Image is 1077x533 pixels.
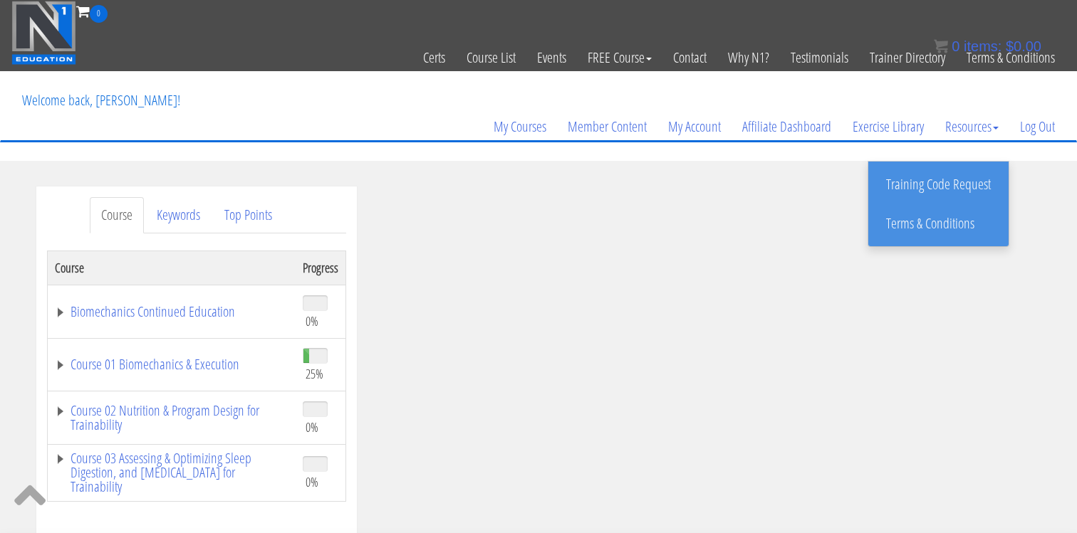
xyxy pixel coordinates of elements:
span: $ [1006,38,1014,54]
a: Top Points [213,197,283,233]
a: Member Content [557,93,657,161]
a: Log Out [1009,93,1066,161]
a: FREE Course [577,23,662,93]
a: Certs [412,23,456,93]
a: Exercise Library [842,93,935,161]
span: 25% [306,366,323,381]
span: items: [964,38,1001,54]
a: My Account [657,93,732,161]
th: Progress [296,250,346,285]
a: Biomechanics Continued Education [55,305,288,319]
a: 0 [76,1,108,21]
a: Terms & Conditions [956,23,1066,93]
span: 0 [90,5,108,23]
a: Trainer Directory [859,23,956,93]
a: Training Code Request [872,172,1005,197]
a: Course 03 Assessing & Optimizing Sleep Digestion, and [MEDICAL_DATA] for Trainability [55,451,288,494]
a: Course List [456,23,526,93]
a: Affiliate Dashboard [732,93,842,161]
a: Course 02 Nutrition & Program Design for Trainability [55,403,288,432]
span: 0% [306,419,318,435]
bdi: 0.00 [1006,38,1041,54]
p: Welcome back, [PERSON_NAME]! [11,72,191,129]
a: Why N1? [717,23,780,93]
a: Course [90,197,144,233]
a: Events [526,23,577,93]
th: Course [48,250,296,285]
a: Contact [662,23,717,93]
span: 0% [306,474,318,490]
a: Resources [935,93,1009,161]
a: Course 01 Biomechanics & Execution [55,357,288,371]
a: 0 items: $0.00 [934,38,1041,54]
a: Keywords [145,197,212,233]
span: 0% [306,313,318,329]
img: n1-education [11,1,76,65]
span: 0 [952,38,959,54]
a: Testimonials [780,23,859,93]
a: Terms & Conditions [872,211,1005,236]
a: My Courses [483,93,557,161]
img: icon11.png [934,39,948,53]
